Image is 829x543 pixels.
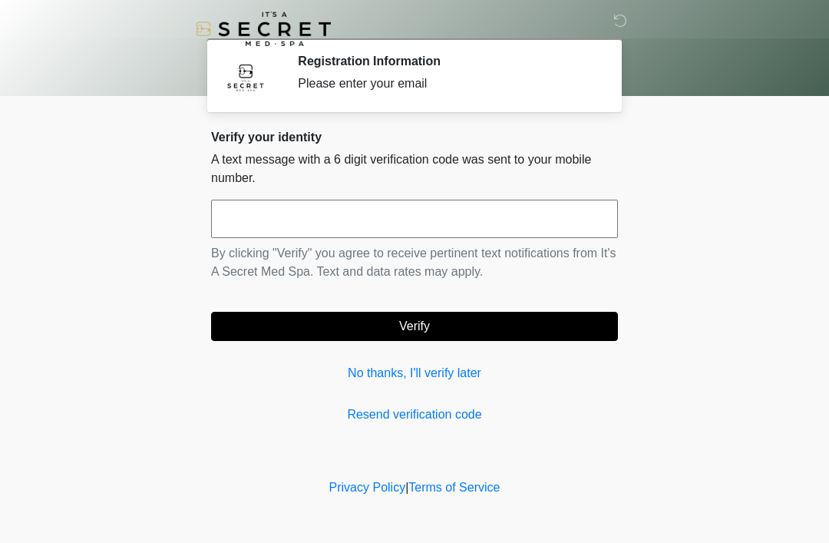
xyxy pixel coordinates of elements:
[211,406,618,424] a: Resend verification code
[211,151,618,187] p: A text message with a 6 digit verification code was sent to your mobile number.
[196,12,331,46] img: It's A Secret Med Spa Logo
[408,481,500,494] a: Terms of Service
[211,312,618,341] button: Verify
[298,54,595,68] h2: Registration Information
[298,74,595,93] div: Please enter your email
[211,244,618,281] p: By clicking "Verify" you agree to receive pertinent text notifications from It's A Secret Med Spa...
[211,130,618,144] h2: Verify your identity
[223,54,269,100] img: Agent Avatar
[405,481,408,494] a: |
[211,364,618,382] a: No thanks, I'll verify later
[329,481,406,494] a: Privacy Policy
